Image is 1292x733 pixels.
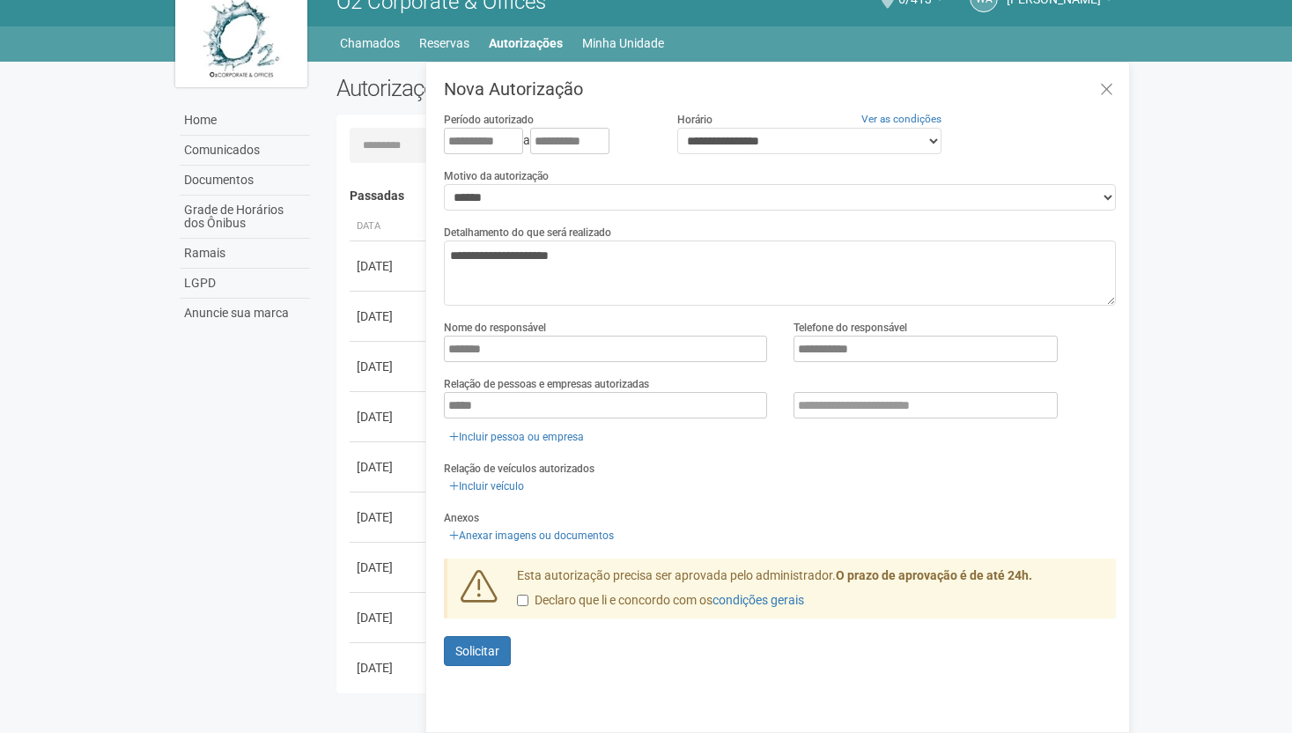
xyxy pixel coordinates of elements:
div: [DATE] [357,358,422,375]
div: [DATE] [357,609,422,626]
a: Anexar imagens ou documentos [444,526,619,545]
div: [DATE] [357,559,422,576]
h4: Passadas [350,189,1104,203]
div: [DATE] [357,408,422,426]
div: a [444,128,650,154]
a: condições gerais [712,593,804,607]
a: Grade de Horários dos Ônibus [180,196,310,239]
a: LGPD [180,269,310,299]
a: Anuncie sua marca [180,299,310,328]
div: [DATE] [357,458,422,476]
button: Solicitar [444,636,511,666]
th: Data [350,212,429,241]
label: Relação de pessoas e empresas autorizadas [444,376,649,392]
a: Autorizações [489,31,563,56]
label: Período autorizado [444,112,534,128]
label: Anexos [444,510,479,526]
a: Chamados [340,31,400,56]
label: Relação de veículos autorizados [444,461,594,477]
label: Motivo da autorização [444,168,549,184]
a: Reservas [419,31,469,56]
strong: O prazo de aprovação é de até 24h. [836,568,1032,582]
div: [DATE] [357,659,422,677]
a: Ramais [180,239,310,269]
label: Nome do responsável [444,320,546,336]
span: Solicitar [455,644,499,658]
a: Comunicados [180,136,310,166]
input: Declaro que li e concordo com oscondições gerais [517,595,528,606]
div: [DATE] [357,257,422,275]
label: Declaro que li e concordo com os [517,592,804,610]
label: Telefone do responsável [794,320,907,336]
div: Esta autorização precisa ser aprovada pelo administrador. [504,567,1117,618]
label: Horário [677,112,712,128]
h2: Autorizações [336,75,713,101]
a: Home [180,106,310,136]
a: Documentos [180,166,310,196]
a: Minha Unidade [582,31,664,56]
label: Detalhamento do que será realizado [444,225,611,241]
div: [DATE] [357,307,422,325]
a: Incluir pessoa ou empresa [444,427,589,447]
a: Ver as condições [861,113,941,125]
div: [DATE] [357,508,422,526]
a: Incluir veículo [444,477,529,496]
h3: Nova Autorização [444,80,1116,98]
